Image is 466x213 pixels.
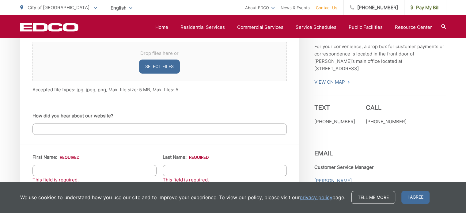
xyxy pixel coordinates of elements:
a: View On Map [314,78,350,86]
span: I agree [401,191,430,204]
button: select files, upload any relevant images. [139,59,180,74]
h3: Text [314,104,355,111]
a: EDCD logo. Return to the homepage. [20,23,78,32]
div: This field is required. [32,176,157,184]
label: How did you hear about our website? [32,113,113,119]
div: This field is required. [163,176,287,184]
a: Residential Services [180,24,225,31]
a: Contact Us [316,4,337,11]
a: Service Schedules [296,24,336,31]
p: For your convenience, a drop box for customer payments or correspondence is located in the front ... [314,43,446,72]
a: Resource Center [395,24,432,31]
a: Home [155,24,168,31]
span: Pay My Bill [411,4,440,11]
label: Last Name: [163,154,209,160]
p: [PHONE_NUMBER] [314,118,355,125]
strong: Customer Service Manager [314,164,374,170]
span: Accepted file types: jpg, jpeg, png, Max. file size: 5 MB, Max. files: 5. [32,87,180,93]
span: City of [GEOGRAPHIC_DATA] [28,5,89,10]
span: Drop files here or [40,50,279,57]
p: [PHONE_NUMBER] [366,118,407,125]
a: Public Facilities [349,24,383,31]
a: Tell me more [351,191,395,204]
a: News & Events [281,4,310,11]
a: Commercial Services [237,24,283,31]
a: [PERSON_NAME] [314,177,352,184]
label: First Name: [32,154,79,160]
p: We use cookies to understand how you use our site and to improve your experience. To view our pol... [20,194,345,201]
a: privacy policy [300,194,332,201]
span: English [106,2,137,13]
h3: Call [366,104,407,111]
a: About EDCO [245,4,275,11]
h3: Email [314,141,446,157]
